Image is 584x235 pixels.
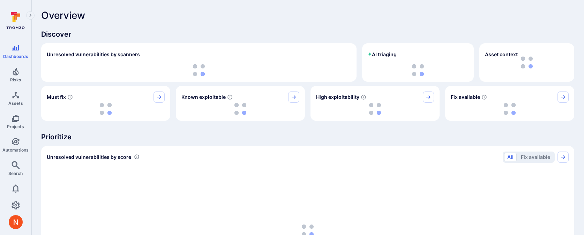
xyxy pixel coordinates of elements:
button: Expand navigation menu [26,11,35,20]
div: Fix available [445,86,574,121]
span: Risks [10,77,21,82]
span: Must fix [47,94,66,101]
span: Asset context [485,51,518,58]
img: Loading... [369,103,381,115]
h2: AI triaging [368,51,397,58]
div: Neeren Patki [9,215,23,229]
div: High exploitability [310,86,440,121]
span: Automations [2,147,29,153]
div: loading spinner [451,103,569,115]
span: Dashboards [3,54,28,59]
svg: Risk score >=40 , missed SLA [67,94,73,100]
i: Expand navigation menu [28,13,33,19]
svg: Vulnerabilities with fix available [481,94,487,100]
span: Overview [41,10,85,21]
span: Discover [41,29,574,39]
span: High exploitability [316,94,359,101]
div: loading spinner [316,103,434,115]
span: Search [8,171,23,176]
span: Projects [7,124,24,129]
img: Loading... [504,103,516,115]
button: All [504,153,517,161]
span: Prioritize [41,132,574,142]
svg: EPSS score ≥ 0.7 [361,94,366,100]
span: Fix available [451,94,480,101]
img: Loading... [412,64,424,76]
div: Number of vulnerabilities in status 'Open' 'Triaged' and 'In process' grouped by score [134,153,140,161]
span: Known exploitable [181,94,226,101]
img: ACg8ocIprwjrgDQnDsNSk9Ghn5p5-B8DpAKWoJ5Gi9syOE4K59tr4Q=s96-c [9,215,23,229]
img: Loading... [100,103,112,115]
div: Must fix [41,86,170,121]
span: Unresolved vulnerabilities by score [47,154,131,161]
div: loading spinner [47,64,351,76]
img: Loading... [234,103,246,115]
span: Assets [8,101,23,106]
button: Fix available [518,153,553,161]
div: loading spinner [368,64,468,76]
div: loading spinner [47,103,165,115]
div: Known exploitable [176,86,305,121]
h2: Unresolved vulnerabilities by scanners [47,51,140,58]
div: loading spinner [181,103,299,115]
svg: Confirmed exploitable by KEV [227,94,233,100]
img: Loading... [193,64,205,76]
